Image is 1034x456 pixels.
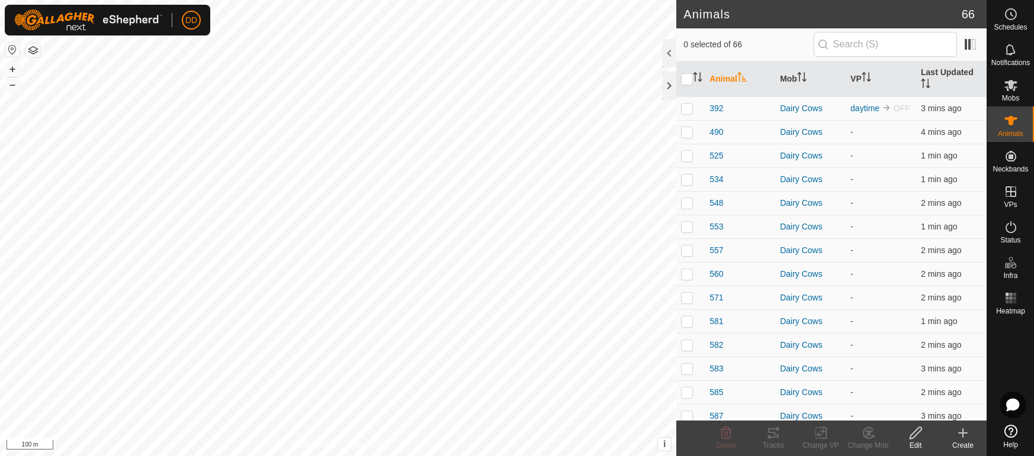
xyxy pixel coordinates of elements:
[350,441,385,451] a: Contact Us
[291,441,336,451] a: Privacy Policy
[709,102,723,115] span: 392
[780,173,841,186] div: Dairy Cows
[921,293,961,302] span: 23 Aug 2025, 12:53 pm
[780,339,841,351] div: Dairy Cows
[663,439,666,449] span: i
[921,127,961,137] span: 23 Aug 2025, 12:51 pm
[850,127,853,137] app-display-virtual-paddock-transition: -
[780,410,841,422] div: Dairy Cows
[709,244,723,257] span: 557
[683,7,962,21] h2: Animals
[780,221,841,233] div: Dairy Cows
[780,197,841,209] div: Dairy Cows
[850,387,853,397] app-display-virtual-paddock-transition: -
[797,440,844,451] div: Change VP
[780,315,841,328] div: Dairy Cows
[994,24,1027,31] span: Schedules
[709,221,723,233] span: 553
[775,62,846,97] th: Mob
[921,151,957,160] span: 23 Aug 2025, 12:54 pm
[850,364,853,373] app-display-virtual-paddock-transition: -
[850,245,853,255] app-display-virtual-paddock-transition: -
[797,74,807,83] p-sorticon: Activate to sort
[709,197,723,209] span: 548
[921,340,961,350] span: 23 Aug 2025, 12:53 pm
[850,222,853,231] app-display-virtual-paddock-transition: -
[705,62,775,97] th: Animal
[5,43,20,57] button: Reset Map
[780,126,841,138] div: Dairy Cows
[921,364,961,373] span: 23 Aug 2025, 12:52 pm
[780,268,841,280] div: Dairy Cows
[846,62,916,97] th: VP
[716,441,737,449] span: Delete
[921,387,961,397] span: 23 Aug 2025, 12:53 pm
[709,386,723,399] span: 585
[14,9,162,31] img: Gallagher Logo
[921,104,961,113] span: 23 Aug 2025, 12:52 pm
[780,363,841,375] div: Dairy Cows
[998,130,1023,137] span: Animals
[185,14,197,27] span: DD
[709,410,723,422] span: 587
[921,269,961,279] span: 23 Aug 2025, 12:53 pm
[921,80,930,90] p-sorticon: Activate to sort
[987,420,1034,453] a: Help
[658,438,671,451] button: i
[844,440,892,451] div: Change Mob
[1003,272,1017,279] span: Infra
[993,166,1028,173] span: Neckbands
[850,174,853,184] app-display-virtual-paddock-transition: -
[5,62,20,76] button: +
[5,77,20,92] button: –
[850,151,853,160] app-display-virtual-paddock-transition: -
[882,103,891,112] img: to
[1003,441,1018,448] span: Help
[780,102,841,115] div: Dairy Cows
[850,293,853,302] app-display-virtual-paddock-transition: -
[892,440,939,451] div: Edit
[1002,95,1019,102] span: Mobs
[939,440,987,451] div: Create
[921,198,961,208] span: 23 Aug 2025, 12:53 pm
[693,74,702,83] p-sorticon: Activate to sort
[683,38,813,51] span: 0 selected of 66
[709,268,723,280] span: 560
[962,5,975,23] span: 66
[709,126,723,138] span: 490
[921,174,957,184] span: 23 Aug 2025, 12:54 pm
[780,386,841,399] div: Dairy Cows
[996,308,1025,315] span: Heatmap
[862,74,871,83] p-sorticon: Activate to sort
[709,363,723,375] span: 583
[850,104,879,113] a: daytime
[850,316,853,326] app-display-virtual-paddock-transition: -
[991,59,1030,66] span: Notifications
[850,340,853,350] app-display-virtual-paddock-transition: -
[921,222,957,231] span: 23 Aug 2025, 12:54 pm
[709,150,723,162] span: 525
[921,316,957,326] span: 23 Aug 2025, 12:54 pm
[1000,237,1020,244] span: Status
[850,411,853,421] app-display-virtual-paddock-transition: -
[814,32,957,57] input: Search (S)
[921,245,961,255] span: 23 Aug 2025, 12:53 pm
[780,292,841,304] div: Dairy Cows
[780,244,841,257] div: Dairy Cows
[894,104,910,113] span: OFF
[850,198,853,208] app-display-virtual-paddock-transition: -
[709,315,723,328] span: 581
[916,62,987,97] th: Last Updated
[750,440,797,451] div: Tracks
[709,173,723,186] span: 534
[737,74,747,83] p-sorticon: Activate to sort
[26,43,40,57] button: Map Layers
[709,292,723,304] span: 571
[921,411,961,421] span: 23 Aug 2025, 12:52 pm
[1004,201,1017,208] span: VPs
[709,339,723,351] span: 582
[850,269,853,279] app-display-virtual-paddock-transition: -
[780,150,841,162] div: Dairy Cows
